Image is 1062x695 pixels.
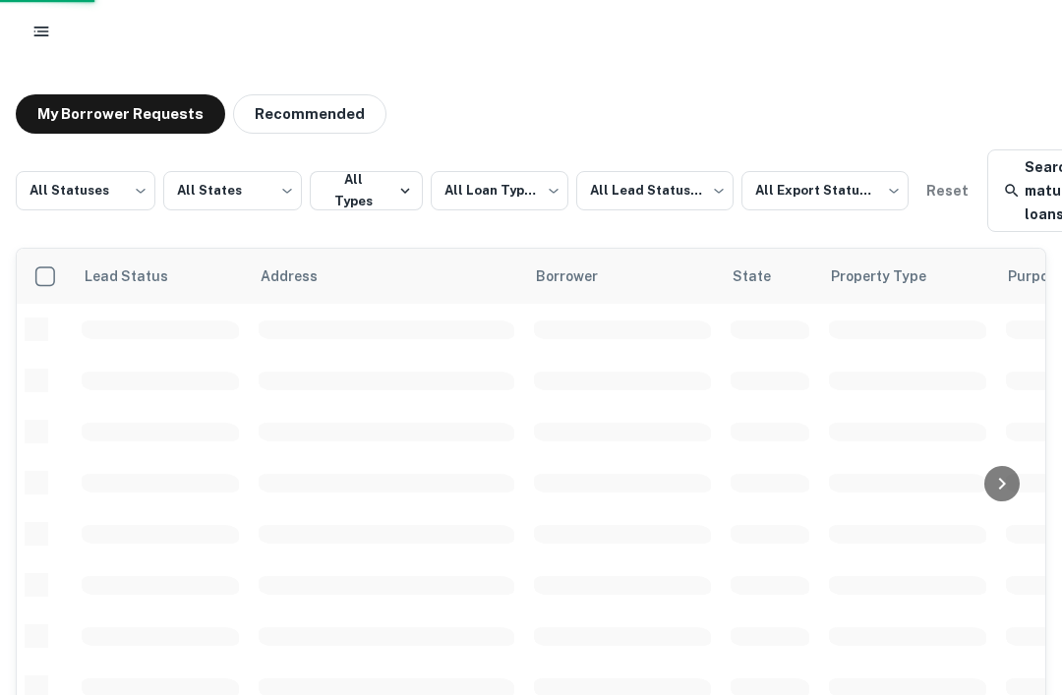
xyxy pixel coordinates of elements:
span: Borrower [536,264,623,288]
th: Lead Status [72,249,249,304]
iframe: Chat Widget [964,475,1062,569]
span: State [733,264,796,288]
button: All Types [310,171,423,210]
span: Property Type [831,264,952,288]
th: Address [249,249,524,304]
div: All States [163,165,303,216]
button: My Borrower Requests [16,94,225,134]
button: Recommended [233,94,386,134]
span: Lead Status [84,264,194,288]
span: Address [261,264,343,288]
div: All Loan Types [431,165,568,216]
th: State [721,249,819,304]
button: Reset [916,171,979,210]
div: All Lead Statuses [576,165,734,216]
th: Borrower [524,249,721,304]
th: Property Type [819,249,996,304]
div: All Export Statuses [741,165,909,216]
div: All Statuses [16,165,155,216]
